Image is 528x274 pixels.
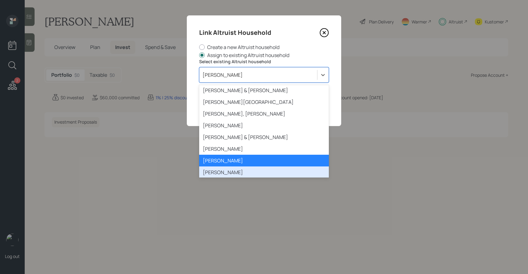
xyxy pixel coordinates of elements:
[199,28,271,38] h4: Link Altruist Household
[199,143,329,155] div: [PERSON_NAME]
[199,96,329,108] div: [PERSON_NAME][GEOGRAPHIC_DATA]
[199,52,329,59] label: Assign to existing Altruist household
[199,120,329,131] div: [PERSON_NAME]
[199,84,329,96] div: [PERSON_NAME] & [PERSON_NAME]
[203,72,243,78] div: [PERSON_NAME]
[199,131,329,143] div: [PERSON_NAME] & [PERSON_NAME]
[199,108,329,120] div: [PERSON_NAME], [PERSON_NAME]
[199,155,329,166] div: [PERSON_NAME]
[199,166,329,178] div: [PERSON_NAME]
[199,59,329,65] label: Select existing Altruist household
[199,44,329,51] label: Create a new Altruist household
